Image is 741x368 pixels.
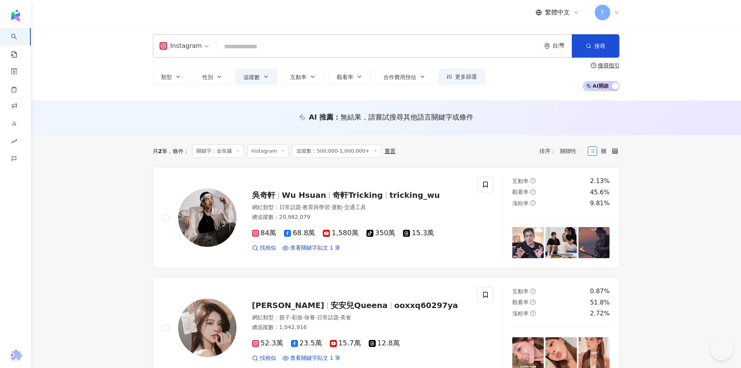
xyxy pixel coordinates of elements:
span: environment [544,43,550,49]
div: 45.6% [590,188,610,197]
span: question-circle [530,200,536,206]
span: 觀看率 [512,299,529,305]
span: 觀看率 [512,189,529,195]
a: 找相似 [252,354,276,362]
span: 84萬 [252,229,277,237]
button: 互動率 [282,69,324,85]
span: 互動率 [512,178,529,184]
div: 台灣 [552,42,572,49]
span: 繁體中文 [545,8,570,17]
span: 找相似 [260,244,276,252]
span: tricking_wu [389,190,440,200]
span: 漲粉率 [512,200,529,206]
span: · [315,314,317,320]
div: 2.72% [590,309,610,318]
span: 搜尋 [594,43,605,49]
span: 交通工具 [344,204,366,210]
span: 保養 [304,314,315,320]
iframe: Help Scout Beacon - Open [710,337,733,360]
span: 互動率 [290,74,307,80]
img: logo icon [9,9,22,22]
span: 安安兒Queena [331,301,387,310]
span: 追蹤數：500,000-1,000,000+ [292,144,382,158]
span: Wu Hsuan [282,190,326,200]
span: 奇軒Tricking [333,190,383,200]
span: Instagram [247,144,289,158]
div: 51.8% [590,298,610,307]
div: 網紅類型 ： [252,314,469,322]
span: 找相似 [260,354,276,362]
span: question-circle [530,189,536,195]
span: · [290,314,292,320]
span: 23.5萬 [291,339,322,347]
span: · [339,314,340,320]
span: 彩妝 [292,314,303,320]
span: 15.3萬 [403,229,434,237]
div: 共 筆 [153,148,168,154]
span: · [330,204,331,210]
span: 查看關鍵字貼文 1 筆 [290,354,341,362]
span: 漲粉率 [512,310,529,317]
div: 2.13% [590,177,610,185]
button: 追蹤數 [235,69,277,85]
img: KOL Avatar [178,299,236,357]
span: [PERSON_NAME] [252,301,324,310]
span: 性別 [202,74,213,80]
img: post-image [578,227,610,259]
span: 52.3萬 [252,339,283,347]
span: · [301,204,303,210]
img: post-image [512,227,544,259]
a: 查看關鍵字貼文 1 筆 [282,244,341,252]
span: question-circle [530,310,536,316]
div: Instagram [159,40,202,52]
span: 觀看率 [337,74,353,80]
span: 關鍵字：金魚腦 [192,144,244,158]
button: 更多篩選 [438,69,485,85]
span: question-circle [530,289,536,294]
button: 合作費用預估 [375,69,434,85]
span: 追蹤數 [243,74,260,80]
div: 網紅類型 ： [252,204,469,211]
span: 2 [158,148,162,154]
span: 無結果，請嘗試搜尋其他語言關鍵字或條件 [340,113,473,121]
span: 條件 ： [167,148,189,154]
button: 性別 [194,69,231,85]
button: 類型 [153,69,189,85]
span: 運動 [331,204,342,210]
span: 親子 [279,314,290,320]
a: KOL Avatar吳奇軒Wu Hsuan奇軒Trickingtricking_wu網紅類型：日常話題·教育與學習·運動·交通工具總追蹤數：20,982,07984萬68.8萬1,580萬350... [153,167,620,268]
span: · [303,314,304,320]
img: chrome extension [8,349,23,362]
img: post-image [545,227,577,259]
span: 日常話題 [317,314,339,320]
span: 合作費用預估 [384,74,416,80]
span: 查看關鍵字貼文 1 筆 [290,244,341,252]
div: 0.87% [590,287,610,296]
div: AI 推薦 ： [309,112,473,122]
span: 美食 [340,314,351,320]
a: 找相似 [252,244,276,252]
span: 更多篩選 [455,74,477,80]
span: 1,580萬 [323,229,359,237]
span: 互動率 [512,288,529,294]
span: rise [11,134,17,151]
a: 查看關鍵字貼文 1 筆 [282,354,341,362]
span: 教育與學習 [303,204,330,210]
div: 排序： [540,145,588,157]
span: 68.8萬 [284,229,315,237]
div: 總追蹤數 ： 20,982,079 [252,213,469,221]
span: 關聯性 [560,145,583,157]
a: search [11,28,26,58]
div: 搜尋指引 [598,62,620,69]
span: T [601,8,604,17]
span: 350萬 [366,229,395,237]
span: question-circle [591,63,596,68]
button: 觀看率 [329,69,371,85]
div: 重置 [385,148,396,154]
span: 12.8萬 [369,339,400,347]
span: ooxxq60297ya [394,301,458,310]
span: 日常話題 [279,204,301,210]
span: 類型 [161,74,172,80]
div: 總追蹤數 ： 1,042,916 [252,324,469,331]
span: 吳奇軒 [252,190,275,200]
